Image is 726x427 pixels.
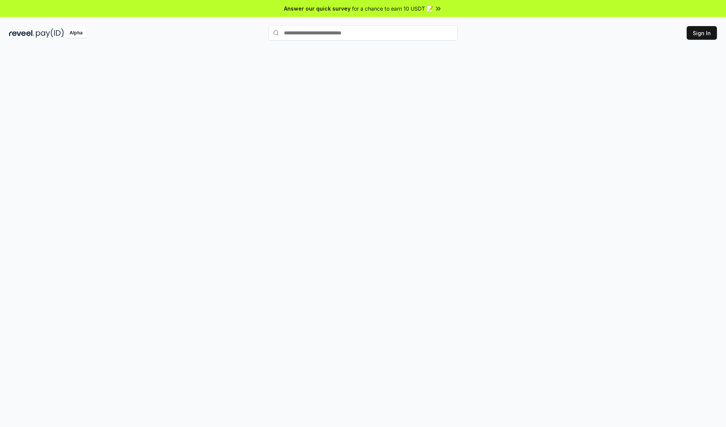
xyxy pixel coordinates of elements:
span: for a chance to earn 10 USDT 📝 [352,5,433,12]
button: Sign In [687,26,717,40]
img: reveel_dark [9,28,34,38]
span: Answer our quick survey [284,5,351,12]
div: Alpha [65,28,87,38]
img: pay_id [36,28,64,38]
